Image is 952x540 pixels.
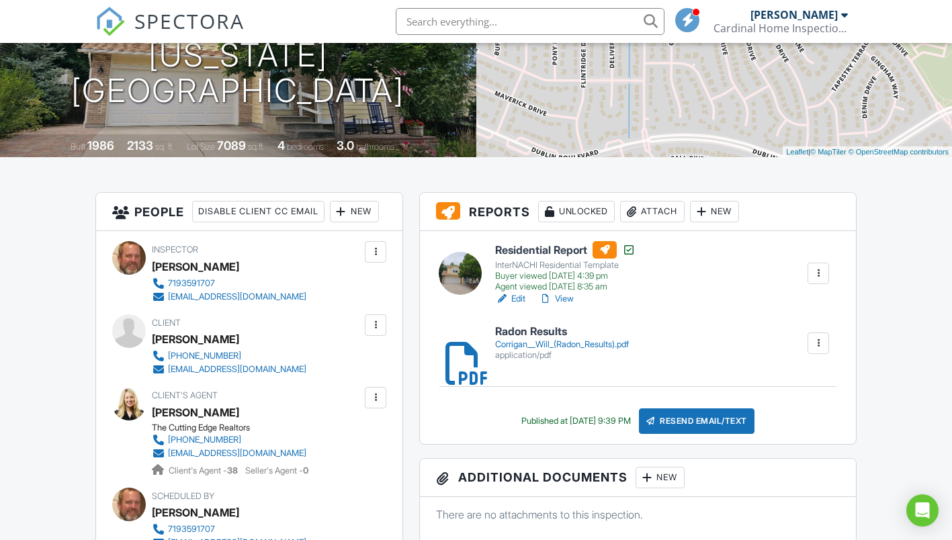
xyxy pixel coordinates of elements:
[810,148,847,156] a: © MapTiler
[152,244,198,255] span: Inspector
[152,491,214,501] span: Scheduled By
[783,146,952,158] div: |
[152,402,239,422] a: [PERSON_NAME]
[495,281,636,292] div: Agent viewed [DATE] 8:35 am
[127,138,153,152] div: 2133
[152,290,306,304] a: [EMAIL_ADDRESS][DOMAIN_NAME]
[906,494,939,527] div: Open Intercom Messenger
[636,467,685,488] div: New
[690,201,739,222] div: New
[168,435,241,445] div: [PHONE_NUMBER]
[639,408,754,434] div: Resend Email/Text
[245,465,308,476] span: Seller's Agent -
[495,271,636,281] div: Buyer viewed [DATE] 4:39 pm
[152,329,239,349] div: [PERSON_NAME]
[538,201,615,222] div: Unlocked
[152,502,239,523] div: [PERSON_NAME]
[187,142,215,152] span: Lot Size
[713,21,848,35] div: Cardinal Home Inspections, LLC
[152,523,306,536] a: 7193591707
[95,7,125,36] img: The Best Home Inspection Software - Spectora
[495,241,636,292] a: Residential Report InterNACHI Residential Template Buyer viewed [DATE] 4:39 pm Agent viewed [DATE...
[168,364,306,375] div: [EMAIL_ADDRESS][DOMAIN_NAME]
[169,465,240,476] span: Client's Agent -
[620,201,685,222] div: Attach
[168,291,306,302] div: [EMAIL_ADDRESS][DOMAIN_NAME]
[192,201,324,222] div: Disable Client CC Email
[420,459,856,497] h3: Additional Documents
[152,422,317,433] div: The Cutting Edge Realtors
[337,138,354,152] div: 3.0
[287,142,324,152] span: bedrooms
[277,138,285,152] div: 4
[152,318,181,328] span: Client
[521,416,631,426] div: Published at [DATE] 9:39 PM
[495,326,629,360] a: Radon Results Corrigan__Will_(Radon_Results).pdf application/pdf
[217,138,246,152] div: 7089
[495,260,636,271] div: InterNACHI Residential Template
[71,142,85,152] span: Built
[539,292,574,306] a: View
[849,148,949,156] a: © OpenStreetMap contributors
[152,363,306,376] a: [EMAIL_ADDRESS][DOMAIN_NAME]
[495,350,629,361] div: application/pdf
[168,524,215,535] div: 7193591707
[21,2,455,108] h1: 6590 Stonehedge Dr [US_STATE][GEOGRAPHIC_DATA]
[396,8,664,35] input: Search everything...
[152,257,239,277] div: [PERSON_NAME]
[786,148,808,156] a: Leaflet
[330,201,379,222] div: New
[152,277,306,290] a: 7193591707
[303,465,308,476] strong: 0
[750,8,838,21] div: [PERSON_NAME]
[227,465,238,476] strong: 38
[168,278,215,289] div: 7193591707
[152,349,306,363] a: [PHONE_NUMBER]
[168,351,241,361] div: [PHONE_NUMBER]
[95,18,245,46] a: SPECTORA
[87,138,114,152] div: 1986
[134,7,245,35] span: SPECTORA
[152,390,218,400] span: Client's Agent
[436,507,840,522] p: There are no attachments to this inspection.
[152,433,306,447] a: [PHONE_NUMBER]
[420,193,856,231] h3: Reports
[152,447,306,460] a: [EMAIL_ADDRESS][DOMAIN_NAME]
[248,142,265,152] span: sq.ft.
[495,241,636,259] h6: Residential Report
[168,448,306,459] div: [EMAIL_ADDRESS][DOMAIN_NAME]
[356,142,394,152] span: bathrooms
[495,339,629,350] div: Corrigan__Will_(Radon_Results).pdf
[495,326,629,338] h6: Radon Results
[495,292,525,306] a: Edit
[155,142,174,152] span: sq. ft.
[96,193,402,231] h3: People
